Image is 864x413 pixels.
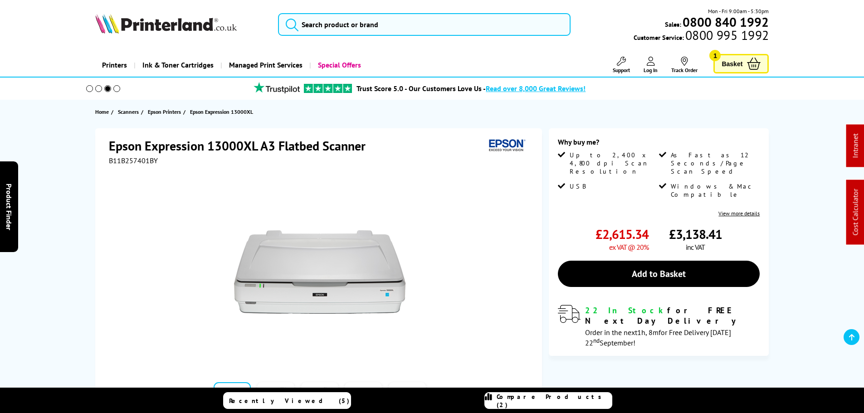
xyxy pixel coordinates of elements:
a: Recently Viewed (5) [223,392,351,409]
a: Log In [644,57,658,73]
span: 1h, 8m [637,328,659,337]
a: Basket 1 [713,54,769,73]
span: Ink & Toner Cartridges [142,53,214,77]
img: trustpilot rating [304,84,352,93]
span: As Fast as 12 Seconds/Page Scan Speed [671,151,758,175]
a: Compare Products (2) [484,392,612,409]
span: Home [95,107,109,117]
input: Search product or brand [278,13,571,36]
span: Scanners [118,107,139,117]
span: Epson Printers [148,107,181,117]
span: Log In [644,67,658,73]
a: Add to Basket [558,261,760,287]
span: inc VAT [686,243,705,252]
span: Sales: [665,20,681,29]
a: 0800 840 1992 [681,18,769,26]
a: Ink & Toner Cartridges [134,53,220,77]
span: Compare Products (2) [497,393,612,409]
span: Order in the next for Free Delivery [DATE] 22 September! [585,328,731,347]
span: 1 [709,50,721,61]
span: 0800 995 1992 [684,31,769,39]
a: Track Order [671,57,698,73]
a: Printerland Logo [95,14,267,35]
a: Epson Expression 13000XL [190,107,255,117]
span: Mon - Fri 9:00am - 5:30pm [708,7,769,15]
a: Cost Calculator [851,189,860,236]
a: Printers [95,53,134,77]
div: modal_delivery [558,305,760,347]
img: Printerland Logo [95,14,237,34]
span: Recently Viewed (5) [229,397,350,405]
a: Managed Print Services [220,53,309,77]
a: Home [95,107,111,117]
span: Up to 2,400 x 4,800 dpi Scan Resolution [570,151,657,175]
h1: Epson Expression 13000XL A3 Flatbed Scanner [109,137,375,154]
span: USB [570,182,586,190]
div: for FREE Next Day Delivery [585,305,760,326]
img: Epson Expression 13000XL [231,183,409,361]
span: ex VAT @ 20% [609,243,649,252]
span: Customer Service: [634,31,769,42]
span: Basket [722,58,742,70]
a: Trust Score 5.0 - Our Customers Love Us -Read over 8,000 Great Reviews! [356,84,586,93]
sup: nd [593,336,600,345]
img: Epson [485,137,527,154]
span: Windows & Mac Compatible [671,182,758,199]
a: Special Offers [309,53,368,77]
span: Product Finder [5,183,14,230]
a: Epson Printers [148,107,183,117]
a: View more details [718,210,760,217]
span: B11B257401BY [109,156,158,165]
span: Epson Expression 13000XL [190,107,253,117]
div: Why buy me? [558,137,760,151]
span: 22 In Stock [585,305,667,316]
img: trustpilot rating [249,82,304,93]
span: Read over 8,000 Great Reviews! [486,84,586,93]
span: £2,615.34 [596,226,649,243]
a: Scanners [118,107,141,117]
a: Intranet [851,134,860,158]
span: Support [613,67,630,73]
span: £3,138.41 [669,226,722,243]
b: 0800 840 1992 [683,14,769,30]
a: Support [613,57,630,73]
